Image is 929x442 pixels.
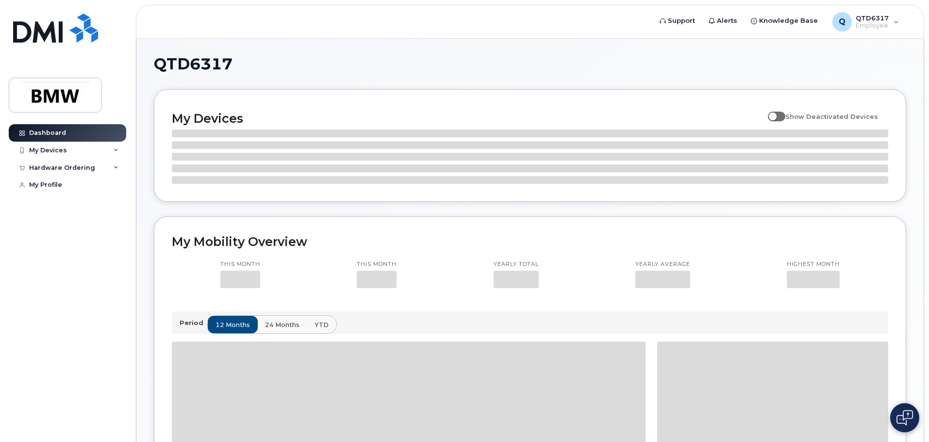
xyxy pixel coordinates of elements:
p: Period [180,318,207,327]
input: Show Deactivated Devices [768,107,776,115]
span: QTD6317 [154,57,232,71]
span: YTD [315,320,329,329]
p: Yearly total [494,261,539,268]
p: Highest month [787,261,840,268]
img: Open chat [896,410,913,426]
span: 24 months [265,320,299,329]
h2: My Mobility Overview [172,234,888,249]
h2: My Devices [172,111,763,126]
p: Yearly average [635,261,690,268]
p: This month [357,261,397,268]
p: This month [220,261,260,268]
span: Show Deactivated Devices [785,113,878,120]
